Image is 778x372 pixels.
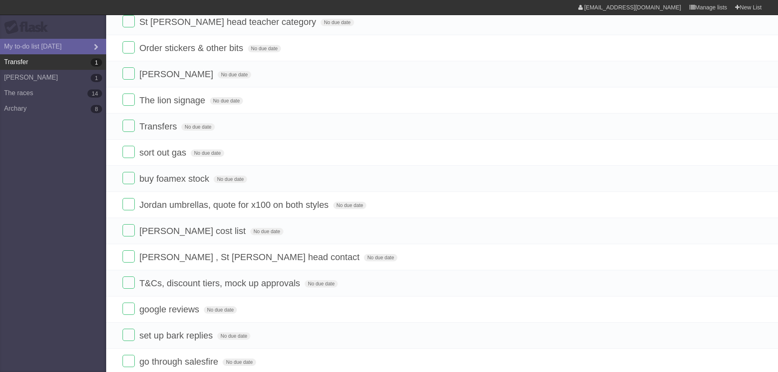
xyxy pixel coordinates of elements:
[123,94,135,106] label: Done
[139,226,247,236] span: [PERSON_NAME] cost list
[139,121,179,131] span: Transfers
[250,228,283,235] span: No due date
[139,147,188,158] span: sort out gas
[210,97,243,105] span: No due date
[123,198,135,210] label: Done
[305,280,338,287] span: No due date
[191,149,224,157] span: No due date
[248,45,281,52] span: No due date
[214,176,247,183] span: No due date
[139,69,215,79] span: [PERSON_NAME]
[123,224,135,236] label: Done
[123,303,135,315] label: Done
[91,58,102,67] b: 1
[321,19,354,26] span: No due date
[139,252,361,262] span: [PERSON_NAME] , St [PERSON_NAME] head contact
[218,71,251,78] span: No due date
[91,74,102,82] b: 1
[139,330,215,341] span: set up bark replies
[333,202,366,209] span: No due date
[123,172,135,184] label: Done
[139,278,302,288] span: T&Cs, discount tiers, mock up approvals
[223,359,256,366] span: No due date
[123,15,135,27] label: Done
[139,95,207,105] span: The lion signage
[123,329,135,341] label: Done
[181,123,214,131] span: No due date
[87,89,102,98] b: 14
[364,254,397,261] span: No due date
[139,174,211,184] span: buy foamex stock
[139,43,245,53] span: Order stickers & other bits
[123,355,135,367] label: Done
[123,276,135,289] label: Done
[217,332,250,340] span: No due date
[123,250,135,263] label: Done
[123,67,135,80] label: Done
[123,120,135,132] label: Done
[139,200,331,210] span: Jordan umbrellas, quote for x100 on both styles
[139,17,318,27] span: St [PERSON_NAME] head teacher category
[91,105,102,113] b: 8
[139,356,220,367] span: go through salesfire
[4,20,53,35] div: Flask
[123,41,135,53] label: Done
[139,304,201,314] span: google reviews
[204,306,237,314] span: No due date
[123,146,135,158] label: Done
